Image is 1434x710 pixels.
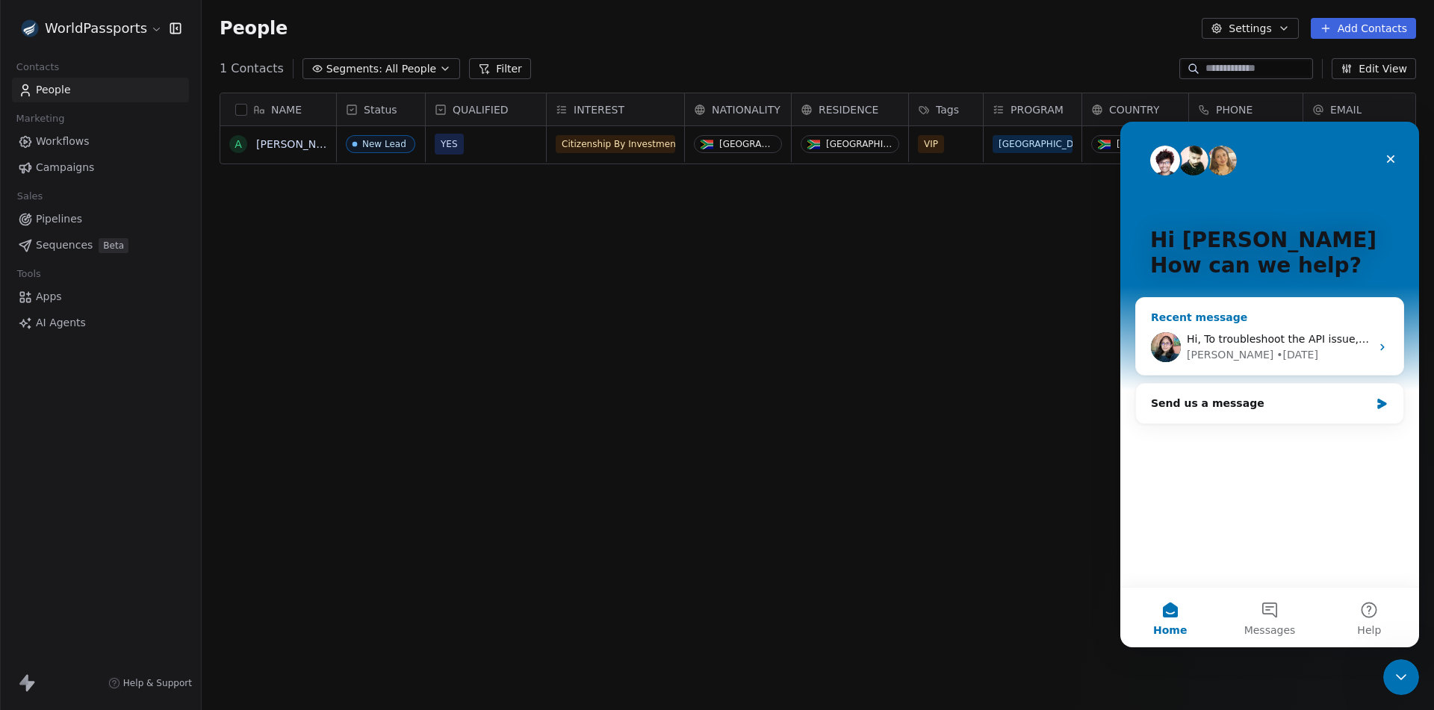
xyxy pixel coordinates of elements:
[36,134,90,149] span: Workflows
[10,108,71,130] span: Marketing
[12,78,189,102] a: People
[909,93,983,125] div: Tags
[36,160,94,175] span: Campaigns
[547,93,684,125] div: INTEREST
[220,60,284,78] span: 1 Contacts
[574,102,624,117] span: INTEREST
[385,61,436,77] span: All People
[21,19,39,37] img: favicon.webp
[257,24,284,51] div: Close
[199,466,299,526] button: Help
[36,289,62,305] span: Apps
[984,93,1081,125] div: PROGRAM
[66,225,153,241] div: [PERSON_NAME]
[1120,122,1419,647] iframe: Intercom live chat
[918,135,944,153] span: VIP
[469,58,531,79] button: Filter
[36,211,82,227] span: Pipelines
[1202,18,1298,39] button: Settings
[326,61,382,77] span: Segments:
[1082,93,1188,125] div: COUNTRY
[36,237,93,253] span: Sequences
[15,261,284,302] div: Send us a message
[124,503,176,514] span: Messages
[819,102,878,117] span: RESIDENCE
[271,102,302,117] span: NAME
[12,233,189,258] a: SequencesBeta
[712,102,780,117] span: NATIONALITY
[36,315,86,331] span: AI Agents
[12,155,189,180] a: Campaigns
[36,82,71,98] span: People
[99,238,128,253] span: Beta
[220,93,336,125] div: NAME
[31,274,249,290] div: Send us a message
[10,56,66,78] span: Contacts
[45,19,147,38] span: WorldPassports
[364,102,397,117] span: Status
[453,102,509,117] span: QUALIFIED
[237,503,261,514] span: Help
[108,677,192,689] a: Help & Support
[33,503,66,514] span: Home
[156,225,198,241] div: • [DATE]
[10,185,49,208] span: Sales
[12,207,189,231] a: Pipelines
[1189,93,1303,125] div: PHONE
[99,466,199,526] button: Messages
[556,135,675,153] span: Citizenship By Investment
[1383,659,1419,695] iframe: Intercom live chat
[123,677,192,689] span: Help & Support
[10,263,47,285] span: Tools
[1011,102,1064,117] span: PROGRAM
[936,102,959,117] span: Tags
[441,137,458,152] span: YES
[719,139,775,149] div: [GEOGRAPHIC_DATA]
[220,17,288,40] span: People
[220,126,337,682] div: grid
[993,135,1073,153] span: [GEOGRAPHIC_DATA]
[826,139,893,149] div: [GEOGRAPHIC_DATA]
[1330,102,1362,117] span: EMAIL
[1332,58,1416,79] button: Edit View
[18,16,159,41] button: WorldPassports
[362,139,406,149] div: New Lead
[1311,18,1416,39] button: Add Contacts
[1117,139,1173,149] div: [GEOGRAPHIC_DATA]
[1109,102,1159,117] span: COUNTRY
[12,284,189,309] a: Apps
[235,137,242,152] div: A
[426,93,546,125] div: QUALIFIED
[685,93,791,125] div: NATIONALITY
[337,93,425,125] div: Status
[12,129,189,154] a: Workflows
[12,311,189,335] a: AI Agents
[792,93,908,125] div: RESIDENCE
[1216,102,1253,117] span: PHONE
[256,138,343,150] a: [PERSON_NAME]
